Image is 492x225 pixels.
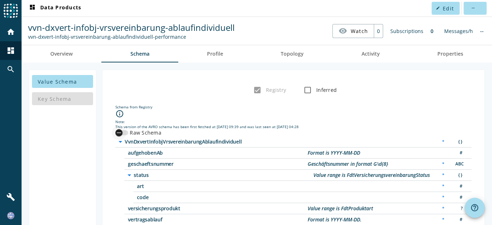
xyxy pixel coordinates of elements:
div: Messages/h [441,24,477,38]
div: Required [438,172,448,179]
mat-icon: build [6,193,15,201]
button: Edit [432,2,460,15]
span: /versicherungsprodukt [128,206,308,211]
span: vvn-dxvert-infobj-vrsvereinbarung-ablaufindividuell [28,22,235,33]
div: 0 [374,24,383,38]
span: Value Schema [38,78,77,85]
span: Overview [50,51,73,56]
div: Required [438,216,448,224]
img: aa0cdc0a786726abc9c8a55358630a5e [7,212,14,219]
mat-icon: dashboard [28,4,37,13]
div: 0 [427,24,437,38]
div: Required [438,160,448,168]
mat-icon: visibility [339,27,347,35]
div: Number [452,183,466,190]
i: info_outline [115,109,124,118]
span: /status/code [137,195,317,200]
div: Description [313,173,430,178]
div: Required [438,205,448,212]
span: Edit [443,5,454,12]
div: No information [477,24,487,38]
div: Required [438,138,448,146]
div: Description [308,161,388,167]
label: Raw Schema [128,129,161,136]
span: / [125,139,304,144]
mat-icon: more_horiz [471,6,475,10]
i: arrow_drop_down [125,171,134,179]
div: Unknown [452,205,466,212]
span: Schema [130,51,149,56]
div: Required [438,183,448,190]
div: Description [308,206,373,211]
mat-icon: help_outline [470,203,479,212]
div: Subscriptions [387,24,427,38]
div: This version of the AVRO schema has been first fetched at [DATE] 09:39 and was last seen at [DATE... [115,124,472,129]
button: Watch [333,24,374,37]
mat-icon: search [6,65,15,74]
div: Required [438,194,448,201]
div: Number [452,149,466,157]
div: Schema from Registry [115,104,472,109]
div: Number [452,216,466,224]
span: Properties [437,51,463,56]
button: Value Schema [32,75,93,88]
div: Object [452,138,466,146]
mat-icon: edit [436,6,440,10]
mat-icon: dashboard [6,46,15,55]
div: Description [308,217,362,222]
i: arrow_drop_down [116,137,125,146]
img: spoud-logo.svg [4,4,18,18]
button: Data Products [25,2,84,15]
span: /vertragsablauf [128,217,308,222]
div: Object [452,172,466,179]
div: Number [452,194,466,201]
label: Inferred [315,86,337,94]
span: /geschaeftsnummer [128,161,308,167]
div: Description [308,150,360,155]
mat-icon: home [6,28,15,36]
span: /status [134,173,313,178]
div: Note: [115,119,472,124]
div: String [452,160,466,168]
span: Watch [351,25,368,37]
span: Topology [281,51,304,56]
span: Data Products [28,4,81,13]
span: /aufgehobenAb [128,150,308,155]
span: Profile [207,51,223,56]
span: /status/art [137,184,317,189]
span: Activity [361,51,380,56]
div: Kafka Topic: vvn-dxvert-infobj-vrsvereinbarung-ablaufindividuell-performance [28,33,235,40]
